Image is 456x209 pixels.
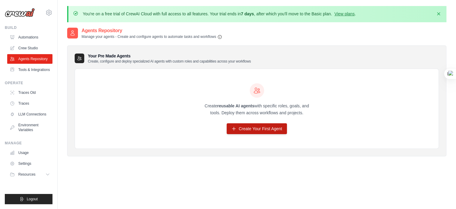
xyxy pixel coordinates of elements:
[82,27,222,34] h2: Agents Repository
[5,8,35,17] img: Logo
[88,59,251,64] p: Create, configure and deploy specialized AI agents with custom roles and capabilities across your...
[7,109,52,119] a: LLM Connections
[7,43,52,53] a: Crew Studio
[7,120,52,135] a: Environment Variables
[5,25,52,30] div: Build
[334,11,354,16] a: View plans
[5,81,52,85] div: Operate
[18,172,35,177] span: Resources
[5,194,52,204] button: Logout
[7,65,52,75] a: Tools & Integrations
[7,148,52,158] a: Usage
[83,11,356,17] p: You're on a free trial of CrewAI Cloud with full access to all features. Your trial ends in , aft...
[7,159,52,168] a: Settings
[7,99,52,108] a: Traces
[27,197,38,201] span: Logout
[227,123,287,134] a: Create Your First Agent
[199,103,314,116] p: Create with specific roles, goals, and tools. Deploy them across workflows and projects.
[5,141,52,146] div: Manage
[7,54,52,64] a: Agents Repository
[7,32,52,42] a: Automations
[82,34,222,39] p: Manage your agents - Create and configure agents to automate tasks and workflows
[217,103,254,108] strong: reusable AI agents
[7,170,52,179] button: Resources
[241,11,254,16] strong: 7 days
[7,88,52,97] a: Traces Old
[88,53,251,64] h3: Your Pre Made Agents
